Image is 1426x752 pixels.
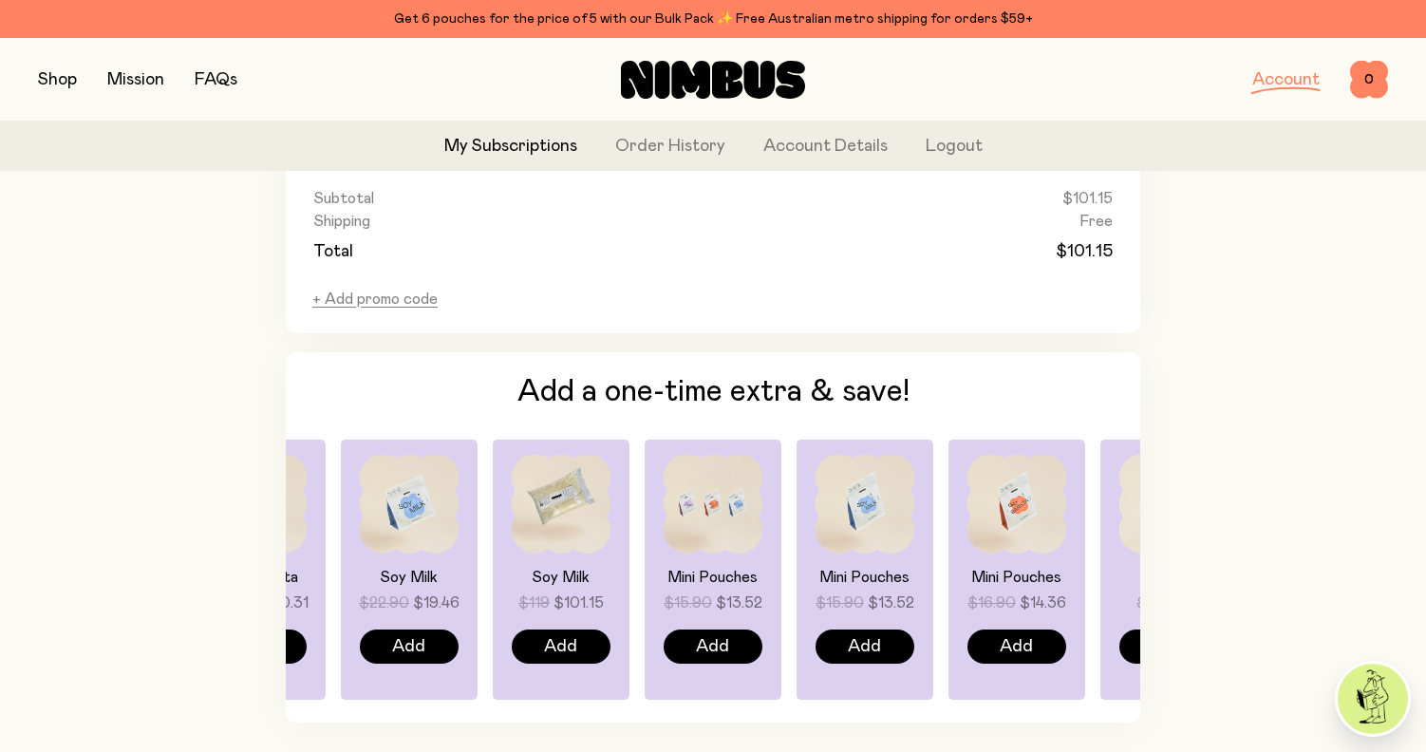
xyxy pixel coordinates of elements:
[261,592,309,614] span: $20.31
[725,187,1114,210] td: $101.15
[725,210,1114,233] td: Free
[208,569,307,586] h4: Oat Barista
[107,71,164,88] a: Mission
[763,134,888,160] a: Account Details
[664,592,712,614] span: $15.90
[664,630,762,664] button: Add
[195,71,237,88] a: FAQs
[518,592,550,614] span: $119
[554,592,604,614] span: $101.15
[696,633,729,660] span: Add
[967,569,1066,586] h4: Mini Pouches
[312,233,725,265] td: Total
[725,233,1114,265] td: $101.15
[1338,664,1408,734] img: agent
[312,187,725,210] td: Subtotal
[664,569,762,586] h4: Mini Pouches
[816,630,914,664] button: Add
[413,592,460,614] span: $19.46
[312,375,1114,409] h3: Add a one-time extra & save!
[1252,71,1320,88] a: Account
[444,134,577,160] a: My Subscriptions
[360,569,459,586] h4: Soy Milk
[312,210,725,233] td: Shipping
[38,8,1388,30] div: Get 6 pouches for the price of 5 with our Bulk Pack ✨ Free Australian metro shipping for orders $59+
[967,592,1016,614] span: $16.90
[1350,61,1388,99] button: 0
[392,633,425,660] span: Add
[312,290,438,309] button: + Add promo code
[716,592,762,614] span: $13.52
[967,630,1066,664] button: Add
[359,592,409,614] span: $22.90
[816,592,864,614] span: $15.90
[1000,633,1033,660] span: Add
[816,569,914,586] h4: Mini Pouches
[848,633,881,660] span: Add
[926,134,983,160] button: Logout
[1020,592,1066,614] span: $14.36
[615,134,725,160] a: Order History
[1136,592,1156,614] span: $9
[544,633,577,660] span: Add
[512,569,610,586] h4: Soy Milk
[1119,569,1218,586] h4: Scoop
[360,630,459,664] button: Add
[868,592,914,614] span: $13.52
[512,630,610,664] button: Add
